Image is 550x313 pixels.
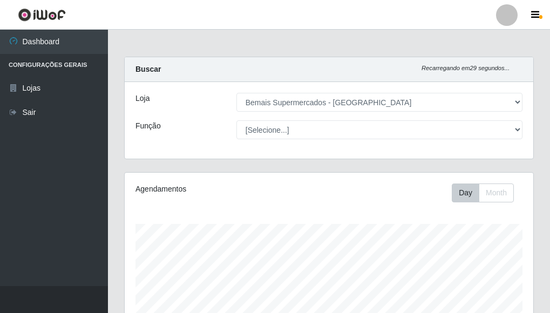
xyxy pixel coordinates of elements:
[452,183,479,202] button: Day
[18,8,66,22] img: CoreUI Logo
[479,183,514,202] button: Month
[452,183,522,202] div: Toolbar with button groups
[135,120,161,132] label: Função
[452,183,514,202] div: First group
[422,65,510,71] i: Recarregando em 29 segundos...
[135,65,161,73] strong: Buscar
[135,183,287,195] div: Agendamentos
[135,93,150,104] label: Loja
